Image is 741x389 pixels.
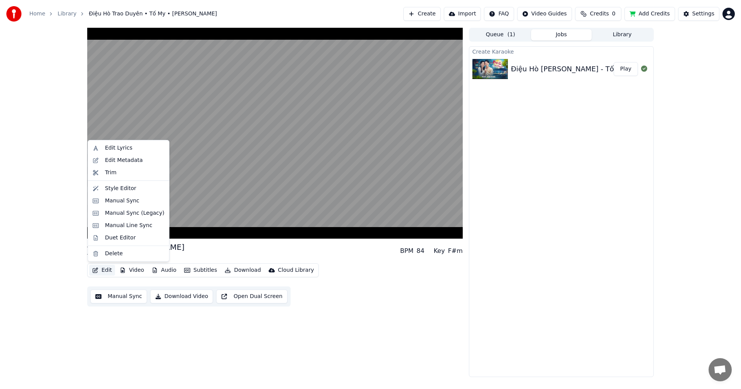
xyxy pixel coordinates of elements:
[150,290,213,303] button: Download Video
[590,10,609,18] span: Credits
[222,265,264,276] button: Download
[105,222,152,229] div: Manual Line Sync
[403,7,441,21] button: Create
[517,7,572,21] button: Video Guides
[105,209,164,217] div: Manual Sync (Legacy)
[434,246,445,256] div: Key
[612,10,616,18] span: 0
[448,246,463,256] div: F#m
[29,10,45,18] a: Home
[508,31,515,39] span: ( 1 )
[89,10,217,18] span: Điệu Hò Trao Duyên • Tố My • [PERSON_NAME]
[444,7,481,21] button: Import
[105,157,143,164] div: Edit Metadata
[149,265,179,276] button: Audio
[416,246,424,256] div: 84
[58,10,76,18] a: Library
[105,197,139,205] div: Manual Sync
[624,7,675,21] button: Add Credits
[692,10,714,18] div: Settings
[469,47,653,56] div: Create Karaoke
[216,290,288,303] button: Open Dual Screen
[105,234,136,242] div: Duet Editor
[29,10,217,18] nav: breadcrumb
[87,253,184,260] div: Tố My • Ngọc Phụng
[278,266,314,274] div: Cloud Library
[6,6,22,22] img: youka
[592,29,653,40] button: Library
[117,265,147,276] button: Video
[90,290,147,303] button: Manual Sync
[400,246,413,256] div: BPM
[181,265,220,276] button: Subtitles
[614,62,638,76] button: Play
[575,7,621,21] button: Credits0
[709,358,732,381] a: Open chat
[105,169,117,177] div: Trim
[87,242,184,253] div: Điệu Hò [PERSON_NAME]
[470,29,531,40] button: Queue
[105,250,123,258] div: Delete
[484,7,514,21] button: FAQ
[531,29,592,40] button: Jobs
[89,265,115,276] button: Edit
[105,185,136,192] div: Style Editor
[678,7,719,21] button: Settings
[105,144,132,152] div: Edit Lyrics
